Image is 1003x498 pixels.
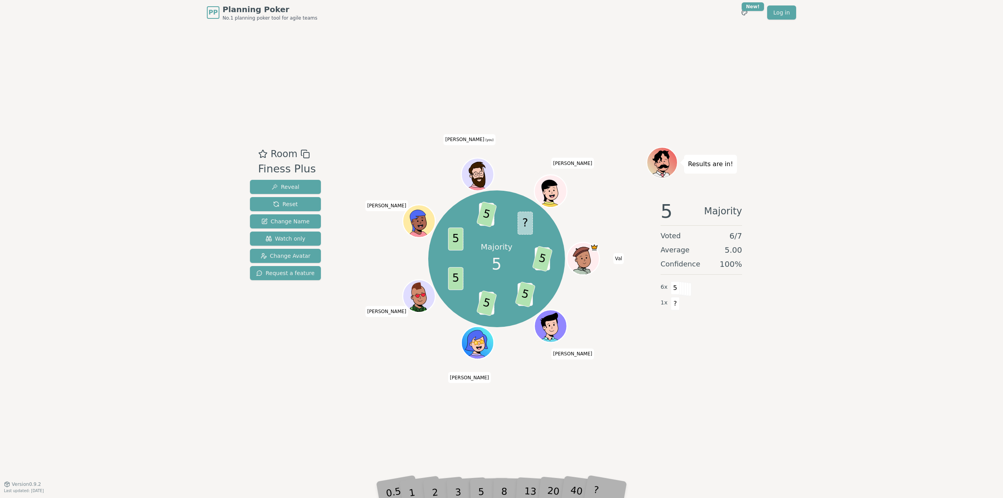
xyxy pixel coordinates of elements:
button: Change Avatar [250,249,321,263]
span: No.1 planning poker tool for agile teams [223,15,317,21]
span: Click to change your name [444,134,496,145]
button: New! [737,5,751,20]
span: 5 [448,267,463,290]
span: Click to change your name [448,372,491,383]
span: 5.00 [724,244,742,255]
span: 5 [476,201,497,228]
span: Majority [704,202,742,221]
button: Add as favourite [258,147,268,161]
span: ? [671,297,680,310]
span: 5 [476,290,497,316]
button: Change Name [250,214,321,228]
span: Request a feature [256,269,315,277]
span: Click to change your name [365,306,408,317]
span: Voted [661,230,681,241]
span: 6 / 7 [730,230,742,241]
span: Watch only [266,235,306,243]
a: PPPlanning PokerNo.1 planning poker tool for agile teams [207,4,317,21]
p: Majority [481,241,512,252]
span: 5 [661,202,673,221]
span: Confidence [661,259,700,270]
span: ? [518,212,533,235]
span: Val is the host [590,243,598,252]
span: Change Avatar [261,252,311,260]
span: 5 [492,252,501,276]
span: Reset [273,200,298,208]
div: New! [742,2,764,11]
span: 5 [448,228,463,251]
div: Finess Plus [258,161,316,177]
span: Change Name [261,217,310,225]
a: Log in [767,5,796,20]
span: Click to change your name [365,200,408,211]
button: Reveal [250,180,321,194]
button: Click to change your avatar [462,159,492,190]
span: Room [271,147,297,161]
span: Average [661,244,690,255]
span: Last updated: [DATE] [4,489,44,493]
span: 100 % [720,259,742,270]
button: Request a feature [250,266,321,280]
button: Watch only [250,232,321,246]
span: 1 x [661,299,668,307]
span: Click to change your name [551,158,594,169]
span: Planning Poker [223,4,317,15]
span: (you) [484,139,494,142]
span: 5 [671,281,680,295]
span: Click to change your name [551,349,594,360]
span: Click to change your name [613,253,624,264]
span: 6 x [661,283,668,292]
span: Reveal [272,183,299,191]
span: PP [208,8,217,17]
button: Reset [250,197,321,211]
span: 5 [515,281,536,308]
button: Version0.9.2 [4,481,41,487]
span: 5 [532,246,552,272]
p: Results are in! [688,159,733,170]
span: Version 0.9.2 [12,481,41,487]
